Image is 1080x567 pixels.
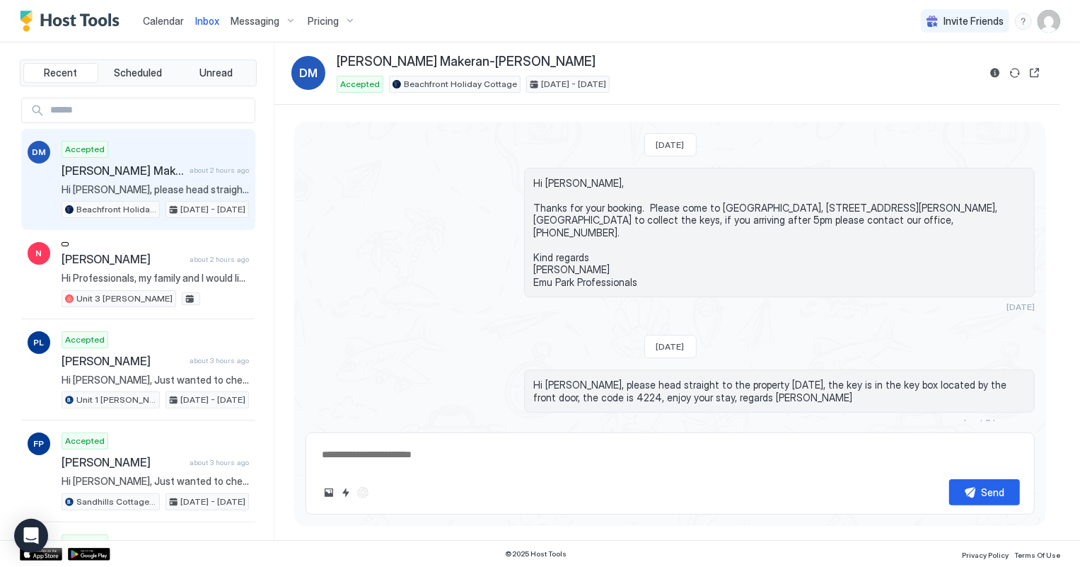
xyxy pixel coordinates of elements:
span: Beachfront Holiday Cottage [76,203,156,216]
a: Inbox [195,13,219,28]
button: Reservation information [987,64,1004,81]
button: Send [949,479,1020,505]
span: Privacy Policy [962,551,1009,559]
span: Unit 3 [PERSON_NAME] [76,292,173,305]
span: [DATE] [656,341,685,352]
button: Open reservation [1026,64,1043,81]
span: [PERSON_NAME] [62,252,184,266]
button: Unread [178,63,253,83]
span: Sandhills Cottage - [STREET_ADDRESS] [76,496,156,508]
span: Hi [PERSON_NAME], Thanks for your booking. Please come to [GEOGRAPHIC_DATA], [STREET_ADDRESS][PER... [533,177,1026,289]
span: Accepted [340,78,380,91]
span: Hi [PERSON_NAME], please head straight to the property [DATE], the key is in the key box located ... [533,379,1026,403]
span: Hi Professionals, my family and I would like to stay in the area for the weekend to look around, ... [62,272,249,285]
span: Terms Of Use [1014,551,1060,559]
span: Pricing [308,15,339,28]
span: Beachfront Holiday Cottage [404,78,517,91]
span: [DATE] - [DATE] [180,496,245,508]
button: Recent [23,63,98,83]
span: Accepted [65,537,105,549]
span: [DATE] [1006,302,1035,312]
button: Sync reservation [1006,64,1023,81]
a: Privacy Policy [962,546,1009,561]
span: [PERSON_NAME] [62,354,184,368]
button: Upload image [320,484,337,501]
a: Terms Of Use [1014,546,1060,561]
span: N [36,247,42,260]
span: [PERSON_NAME] [62,455,184,469]
span: Inbox [195,15,219,27]
span: Recent [44,67,77,79]
span: Accepted [65,435,105,447]
span: [DATE] [656,139,685,150]
span: Hi [PERSON_NAME], Just wanted to check in and make sure you have everything you need? Hope you're... [62,475,249,488]
span: © 2025 Host Tools [506,549,567,559]
span: PL [34,336,45,349]
a: Calendar [143,13,184,28]
span: Invite Friends [943,15,1004,28]
span: DM [32,146,46,159]
div: Open Intercom Messenger [14,519,48,553]
span: Calendar [143,15,184,27]
div: tab-group [20,59,257,86]
span: Accepted [65,143,105,156]
span: Unread [199,67,233,79]
div: Send [982,485,1005,500]
a: Host Tools Logo [20,11,126,32]
button: Scheduled [101,63,176,83]
span: DM [299,64,318,81]
span: [PERSON_NAME] Makeran-[PERSON_NAME] [62,164,184,178]
button: Quick reply [337,484,354,501]
div: menu [1015,13,1032,30]
span: Accepted [65,333,105,346]
span: FP [34,437,45,450]
a: App Store [20,548,62,561]
span: about 3 hours ago [190,458,249,467]
span: [DATE] - [DATE] [180,203,245,216]
span: about 2 hours ago [190,255,249,264]
span: about 2 hours ago [959,417,1035,428]
span: Messaging [231,15,279,28]
span: [DATE] - [DATE] [541,78,606,91]
div: User profile [1038,10,1060,33]
span: Hi [PERSON_NAME], Just wanted to check in and make sure you have everything you need? Hope you're... [62,374,249,386]
span: Hi [PERSON_NAME], please head straight to the property [DATE], the key is in the key box located ... [62,183,249,196]
span: [PERSON_NAME] Makeran-[PERSON_NAME] [337,54,596,70]
span: Unit 1 [PERSON_NAME] [76,394,156,406]
a: Google Play Store [68,548,110,561]
span: about 2 hours ago [190,166,249,175]
span: Scheduled [115,67,163,79]
input: Input Field [45,98,255,122]
span: [DATE] - [DATE] [180,394,245,406]
span: about 3 hours ago [190,356,249,365]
